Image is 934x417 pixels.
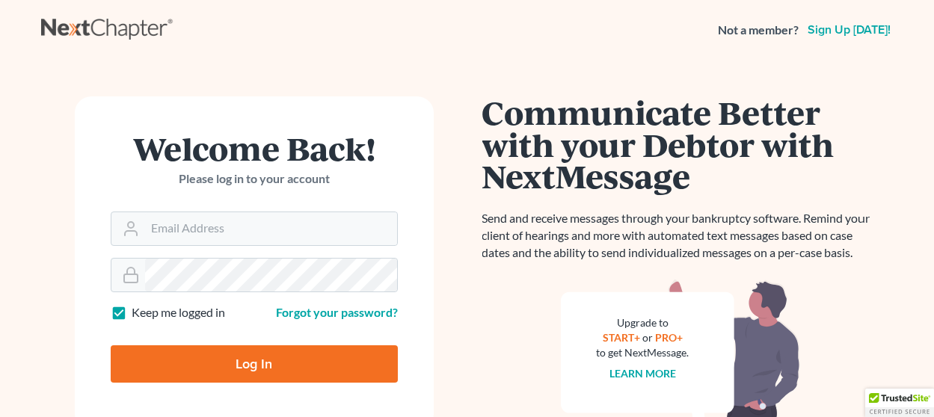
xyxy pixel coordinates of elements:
div: TrustedSite Certified [865,389,934,417]
input: Email Address [145,212,397,245]
a: PRO+ [655,331,683,344]
a: START+ [603,331,640,344]
div: to get NextMessage. [597,345,689,360]
h1: Communicate Better with your Debtor with NextMessage [482,96,879,192]
h1: Welcome Back! [111,132,398,164]
label: Keep me logged in [132,304,225,321]
a: Sign up [DATE]! [805,24,894,36]
input: Log In [111,345,398,383]
p: Send and receive messages through your bankruptcy software. Remind your client of hearings and mo... [482,210,879,262]
div: Upgrade to [597,315,689,330]
a: Forgot your password? [276,305,398,319]
span: or [642,331,653,344]
strong: Not a member? [718,22,799,39]
a: Learn more [609,367,676,380]
p: Please log in to your account [111,170,398,188]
